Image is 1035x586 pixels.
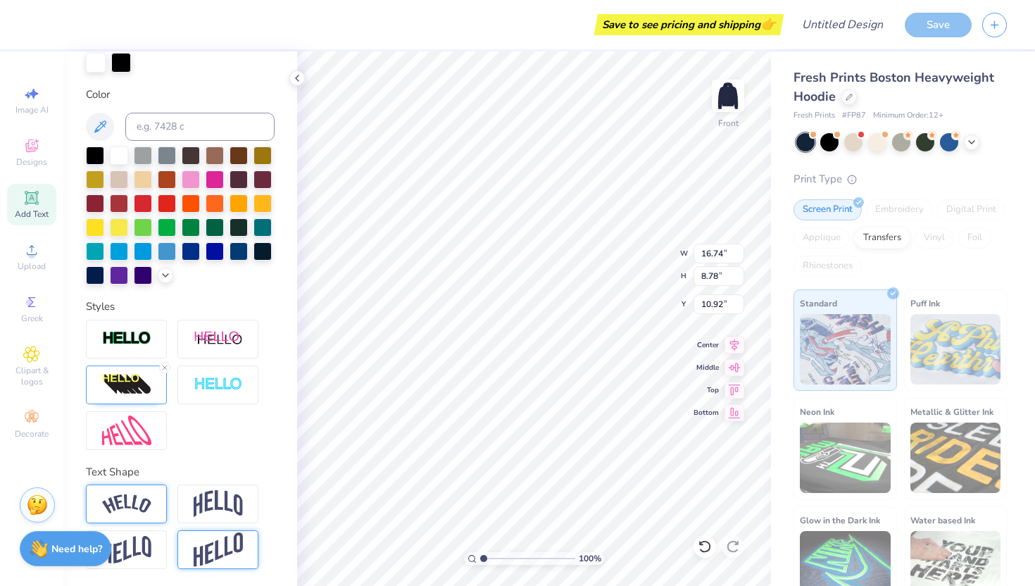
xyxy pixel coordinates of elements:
[793,171,1007,187] div: Print Type
[15,428,49,440] span: Decorate
[86,87,275,103] div: Color
[102,494,151,513] img: Arc
[800,423,891,493] img: Neon Ink
[86,299,275,315] div: Styles
[910,423,1001,493] img: Metallic & Glitter Ink
[873,110,943,122] span: Minimum Order: 12 +
[16,156,47,168] span: Designs
[714,82,742,110] img: Front
[102,373,151,396] img: 3d Illusion
[842,110,866,122] span: # FP87
[791,11,894,39] input: Untitled Design
[718,117,739,130] div: Front
[18,261,46,272] span: Upload
[579,552,601,565] span: 100 %
[800,513,880,528] span: Glow in the Dark Ink
[102,536,151,563] img: Flag
[598,14,780,35] div: Save to see pricing and shipping
[866,199,933,220] div: Embroidery
[194,532,243,567] img: Rise
[694,385,719,395] span: Top
[15,208,49,220] span: Add Text
[793,199,862,220] div: Screen Print
[194,490,243,517] img: Arch
[194,377,243,393] img: Negative Space
[793,256,862,277] div: Rhinestones
[125,113,275,141] input: e.g. 7428 c
[910,404,993,419] span: Metallic & Glitter Ink
[694,363,719,373] span: Middle
[800,404,834,419] span: Neon Ink
[694,340,719,350] span: Center
[910,296,940,311] span: Puff Ink
[910,314,1001,385] img: Puff Ink
[86,464,275,480] div: Text Shape
[102,416,151,446] img: Free Distort
[958,227,991,249] div: Foil
[800,296,837,311] span: Standard
[800,314,891,385] img: Standard
[694,408,719,418] span: Bottom
[937,199,1005,220] div: Digital Print
[51,542,102,556] strong: Need help?
[194,330,243,348] img: Shadow
[15,104,49,116] span: Image AI
[793,227,850,249] div: Applique
[915,227,954,249] div: Vinyl
[7,365,56,387] span: Clipart & logos
[102,330,151,347] img: Stroke
[854,227,910,249] div: Transfers
[760,15,776,32] span: 👉
[793,69,994,105] span: Fresh Prints Boston Heavyweight Hoodie
[910,513,975,528] span: Water based Ink
[21,313,43,324] span: Greek
[793,110,835,122] span: Fresh Prints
